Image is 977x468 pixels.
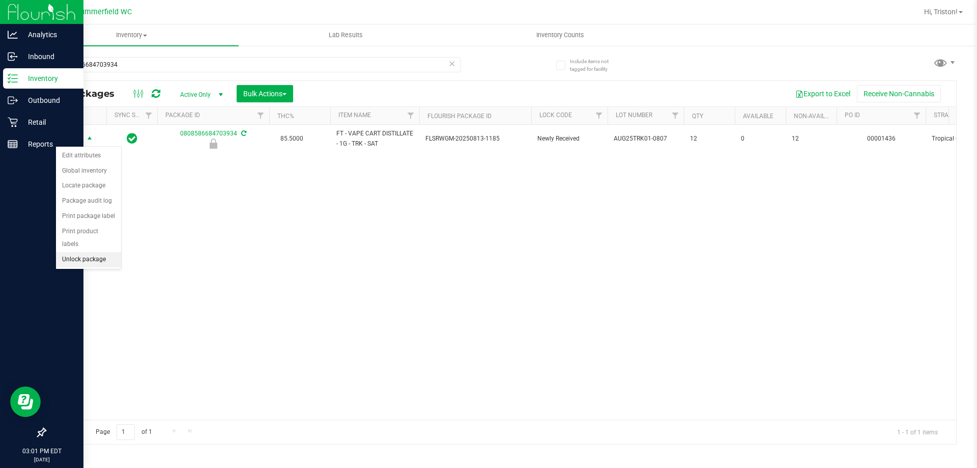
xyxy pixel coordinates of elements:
[336,129,413,148] span: FT - VAPE CART DISTILLATE - 1G - TRK - SAT
[18,138,79,150] p: Reports
[867,135,896,142] a: 00001436
[114,112,154,119] a: Sync Status
[8,117,18,127] inline-svg: Retail
[690,134,729,144] span: 12
[667,107,684,124] a: Filter
[909,107,926,124] a: Filter
[275,131,308,146] span: 85.5000
[117,424,135,440] input: 1
[127,131,137,146] span: In Sync
[56,224,121,252] li: Print product labels
[934,112,955,119] a: Strain
[56,209,121,224] li: Print package label
[924,8,958,16] span: Hi, Triston!
[277,113,294,120] a: THC%
[537,134,601,144] span: Newly Received
[239,24,453,46] a: Lab Results
[338,112,371,119] a: Item Name
[539,112,572,119] a: Lock Code
[845,112,860,119] a: PO ID
[10,387,41,417] iframe: Resource center
[8,51,18,62] inline-svg: Inbound
[24,31,239,40] span: Inventory
[140,107,157,124] a: Filter
[18,94,79,106] p: Outbound
[8,95,18,105] inline-svg: Outbound
[165,112,200,119] a: Package ID
[56,163,121,179] li: Global inventory
[56,194,121,209] li: Package audit log
[448,57,455,70] span: Clear
[743,113,773,120] a: Available
[83,132,96,146] span: select
[570,58,621,73] span: Include items not tagged for facility
[252,107,269,124] a: Filter
[240,130,246,137] span: Sync from Compliance System
[427,113,492,120] a: Flourish Package ID
[56,178,121,194] li: Locate package
[53,88,125,99] span: All Packages
[18,29,79,41] p: Analytics
[243,90,286,98] span: Bulk Actions
[425,134,525,144] span: FLSRWGM-20250813-1185
[403,107,419,124] a: Filter
[18,72,79,85] p: Inventory
[5,447,79,456] p: 03:01 PM EDT
[792,134,830,144] span: 12
[18,50,79,63] p: Inbound
[180,130,237,137] a: 0808586684703934
[18,116,79,128] p: Retail
[56,252,121,267] li: Unlock package
[8,30,18,40] inline-svg: Analytics
[24,24,239,46] a: Inventory
[692,113,703,120] a: Qty
[315,31,377,40] span: Lab Results
[741,134,780,144] span: 0
[56,148,121,163] li: Edit attributes
[789,85,857,102] button: Export to Excel
[76,8,132,16] span: Summerfield WC
[453,24,667,46] a: Inventory Counts
[889,424,946,439] span: 1 - 1 of 1 items
[8,139,18,149] inline-svg: Reports
[614,134,678,144] span: AUG25TRK01-0807
[591,107,608,124] a: Filter
[87,424,160,440] span: Page of 1
[237,85,293,102] button: Bulk Actions
[45,57,461,72] input: Search Package ID, Item Name, SKU, Lot or Part Number...
[857,85,941,102] button: Receive Non-Cannabis
[156,139,271,149] div: Newly Received
[5,456,79,463] p: [DATE]
[523,31,598,40] span: Inventory Counts
[616,112,652,119] a: Lot Number
[8,73,18,84] inline-svg: Inventory
[794,113,839,120] a: Non-Available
